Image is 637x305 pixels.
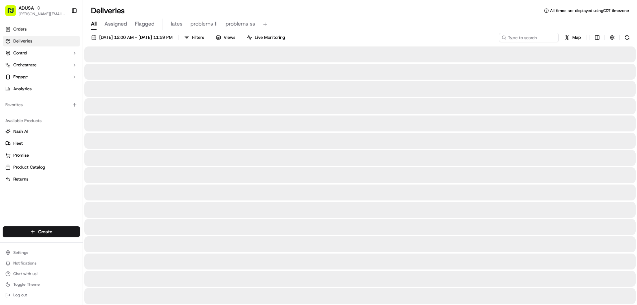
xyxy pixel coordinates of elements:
span: All [91,20,97,28]
div: Available Products [3,115,80,126]
span: Orders [13,26,27,32]
span: Promise [13,152,29,158]
button: Returns [3,174,80,185]
span: Analytics [13,86,32,92]
span: Create [38,228,52,235]
button: [DATE] 12:00 AM - [DATE] 11:59 PM [88,33,176,42]
button: Toggle Theme [3,280,80,289]
input: Type to search [499,33,559,42]
button: ADUSA[PERSON_NAME][EMAIL_ADDRESS][PERSON_NAME][DOMAIN_NAME] [3,3,69,19]
span: problems fl [190,20,218,28]
button: ADUSA [19,5,34,11]
button: Live Monitoring [244,33,288,42]
span: Chat with us! [13,271,37,276]
a: Returns [5,176,77,182]
div: Favorites [3,100,80,110]
a: Fleet [5,140,77,146]
button: Create [3,226,80,237]
button: Notifications [3,259,80,268]
span: lates [171,20,182,28]
button: Product Catalog [3,162,80,173]
a: Analytics [3,84,80,94]
span: [DATE] 12:00 AM - [DATE] 11:59 PM [99,35,173,40]
span: Settings [13,250,28,255]
span: Returns [13,176,28,182]
span: Product Catalog [13,164,45,170]
span: Views [224,35,235,40]
h1: Deliveries [91,5,125,16]
button: Refresh [622,33,632,42]
span: All times are displayed using CDT timezone [550,8,629,13]
span: Flagged [135,20,155,28]
button: Settings [3,248,80,257]
button: Filters [181,33,207,42]
span: Filters [192,35,204,40]
span: Map [572,35,581,40]
span: Control [13,50,27,56]
span: Live Monitoring [255,35,285,40]
a: Product Catalog [5,164,77,170]
span: Log out [13,292,27,298]
button: Fleet [3,138,80,149]
a: Promise [5,152,77,158]
a: Orders [3,24,80,35]
button: [PERSON_NAME][EMAIL_ADDRESS][PERSON_NAME][DOMAIN_NAME] [19,11,66,17]
span: Engage [13,74,28,80]
button: Log out [3,290,80,300]
span: Assigned [105,20,127,28]
button: Control [3,48,80,58]
span: Toggle Theme [13,282,40,287]
span: Deliveries [13,38,32,44]
button: Chat with us! [3,269,80,278]
a: Deliveries [3,36,80,46]
a: Nash AI [5,128,77,134]
span: Nash AI [13,128,28,134]
button: Views [213,33,238,42]
button: Orchestrate [3,60,80,70]
button: Promise [3,150,80,161]
span: problems ss [226,20,255,28]
button: Engage [3,72,80,82]
button: Map [561,33,584,42]
span: Fleet [13,140,23,146]
button: Nash AI [3,126,80,137]
span: Orchestrate [13,62,36,68]
span: Notifications [13,261,36,266]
